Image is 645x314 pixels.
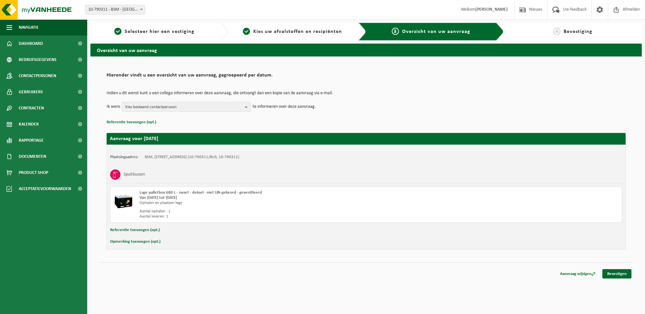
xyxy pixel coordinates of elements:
div: Ophalen en plaatsen lege [140,200,392,206]
td: BSM, [STREET_ADDRESS] (10-790311/BUS, 10-790311) [145,155,239,160]
h2: Overzicht van uw aanvraag [90,44,642,56]
button: Opmerking toevoegen (opt.) [110,238,161,246]
span: Bedrijfsgegevens [19,52,57,68]
button: Referentie toevoegen (opt.) [110,226,160,234]
strong: Aanvraag voor [DATE] [110,136,158,141]
span: 4 [553,28,560,35]
a: 1Selecteer hier een vestiging [94,28,215,35]
a: Bevestigen [602,269,631,279]
span: 10-790311 - BSM - LEDEGEM [86,5,145,14]
button: Referentie toevoegen (opt.) [107,118,156,127]
h2: Hieronder vindt u een overzicht van uw aanvraag, gegroepeerd per datum. [107,73,626,81]
span: Navigatie [19,19,39,35]
span: Bevestiging [564,29,592,34]
span: Kalender [19,116,39,132]
span: 1 [114,28,121,35]
span: Kies uw afvalstoffen en recipiënten [253,29,342,34]
button: Kies bestaand contactpersoon [122,102,251,112]
strong: Van [DATE] tot [DATE] [140,196,177,200]
a: Aanvraag wijzigen [555,269,600,279]
p: Ik wens [107,102,120,112]
span: Gebruikers [19,84,43,100]
span: Contactpersonen [19,68,56,84]
span: 2 [243,28,250,35]
div: Aantal ophalen : 1 [140,209,392,214]
span: Lage palletbox 680 L - zwart - deksel - niet UN-gekeurd - geventileerd [140,190,262,195]
span: Selecteer hier een vestiging [125,29,194,34]
span: Contracten [19,100,44,116]
div: Aantal leveren: 1 [140,214,392,219]
span: 3 [392,28,399,35]
span: Overzicht van uw aanvraag [402,29,470,34]
strong: Plaatsingsadres: [110,155,138,159]
span: Acceptatievoorwaarden [19,181,71,197]
a: 2Kies uw afvalstoffen en recipiënten [232,28,353,35]
p: Indien u dit wenst kunt u een collega informeren over deze aanvraag, die ontvangt dan een kopie v... [107,91,626,96]
span: Documenten [19,148,46,165]
span: Dashboard [19,35,43,52]
span: Kies bestaand contactpersoon [125,102,242,112]
span: Rapportage [19,132,44,148]
strong: [PERSON_NAME] [475,7,508,12]
p: te informeren over deze aanvraag. [253,102,316,112]
img: PB-LB-0680-HPE-BK-11.png [114,190,133,209]
span: 10-790311 - BSM - LEDEGEM [85,5,145,15]
h3: Spuitbussen [124,169,145,180]
span: Product Shop [19,165,48,181]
